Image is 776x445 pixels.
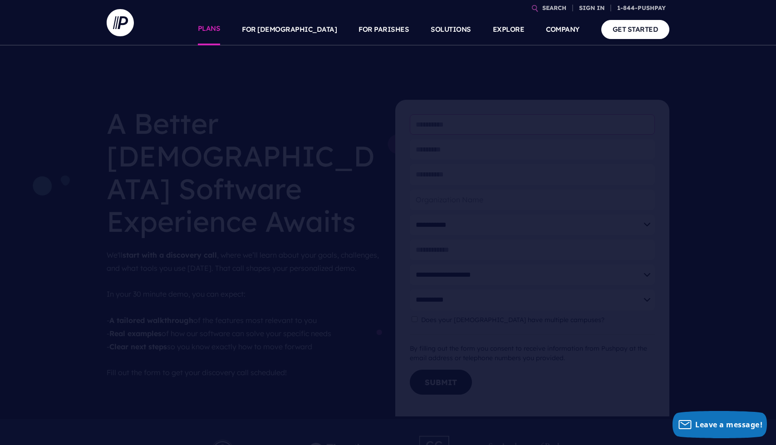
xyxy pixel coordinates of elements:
[198,14,221,45] a: PLANS
[546,14,580,45] a: COMPANY
[601,20,670,39] a: GET STARTED
[359,14,409,45] a: FOR PARISHES
[431,14,471,45] a: SOLUTIONS
[673,411,767,438] button: Leave a message!
[242,14,337,45] a: FOR [DEMOGRAPHIC_DATA]
[493,14,525,45] a: EXPLORE
[695,420,762,430] span: Leave a message!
